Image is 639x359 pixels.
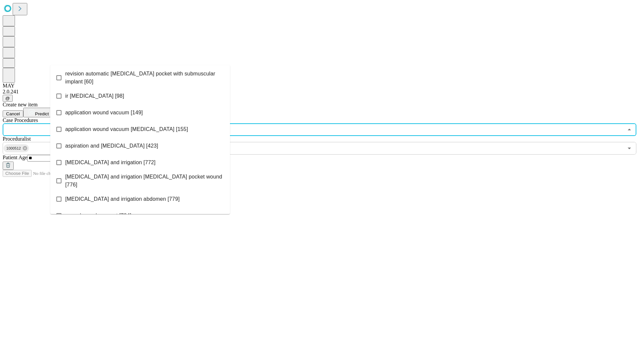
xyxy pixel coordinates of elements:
[23,108,54,117] button: Predict
[65,212,131,220] span: wound vac placement [784]
[65,70,225,86] span: revision automatic [MEDICAL_DATA] pocket with submuscular implant [60]
[4,145,24,152] span: 1000512
[3,117,38,123] span: Scheduled Procedure
[3,89,636,95] div: 2.0.241
[65,125,188,133] span: application wound vacuum [MEDICAL_DATA] [155]
[3,102,38,107] span: Create new item
[65,109,143,117] span: application wound vacuum [149]
[625,144,634,153] button: Open
[5,96,10,101] span: @
[65,195,180,203] span: [MEDICAL_DATA] and irrigation abdomen [779]
[65,142,158,150] span: aspiration and [MEDICAL_DATA] [423]
[4,144,29,152] div: 1000512
[65,92,124,100] span: ir [MEDICAL_DATA] [98]
[3,136,31,142] span: Proceduralist
[3,83,636,89] div: MAY
[65,173,225,189] span: [MEDICAL_DATA] and irrigation [MEDICAL_DATA] pocket wound [776]
[625,125,634,134] button: Close
[3,110,23,117] button: Cancel
[3,95,13,102] button: @
[65,159,155,167] span: [MEDICAL_DATA] and irrigation [772]
[3,155,27,160] span: Patient Age
[35,111,49,116] span: Predict
[6,111,20,116] span: Cancel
